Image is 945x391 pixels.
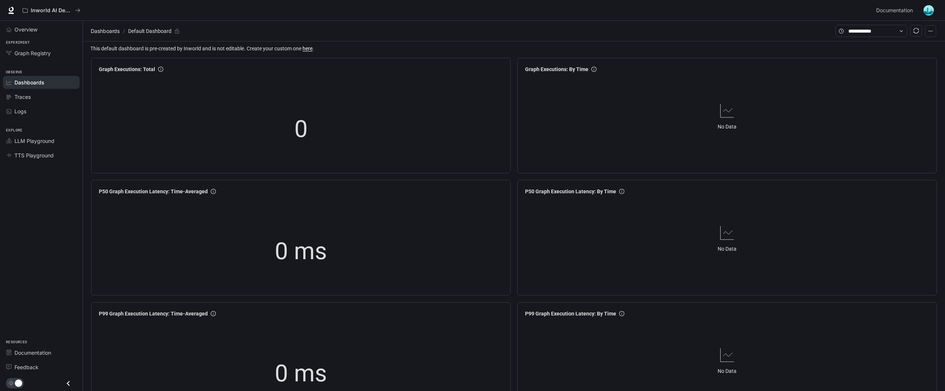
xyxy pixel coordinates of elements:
a: Traces [3,90,80,103]
span: TTS Playground [14,151,54,159]
a: Overview [3,23,80,36]
span: P50 Graph Execution Latency: Time-Averaged [99,187,208,195]
span: 0 ms [275,233,327,270]
a: Dashboards [3,76,80,89]
a: here [303,46,313,51]
span: sync [913,28,919,34]
span: Logs [14,107,26,115]
button: All workspaces [19,3,84,18]
span: P99 Graph Execution Latency: By Time [525,310,616,318]
article: No Data [718,367,737,375]
span: Traces [14,93,31,101]
span: info-circle [158,67,163,72]
span: Dashboards [91,27,120,36]
button: User avatar [921,3,936,18]
span: Documentation [14,349,51,357]
span: This default dashboard is pre-created by Inworld and is not editable. Create your custom one . [90,44,939,53]
a: Feedback [3,361,80,374]
article: No Data [718,123,737,131]
span: info-circle [211,189,216,194]
a: TTS Playground [3,149,80,162]
a: Documentation [873,3,918,18]
span: Dark mode toggle [15,379,22,387]
a: Logs [3,105,80,118]
span: Documentation [876,6,913,15]
article: No Data [718,245,737,253]
span: info-circle [619,311,624,316]
a: Documentation [3,346,80,359]
span: Overview [14,26,37,33]
span: info-circle [591,67,597,72]
span: Dashboards [14,78,44,86]
a: LLM Playground [3,134,80,147]
span: Graph Executions: Total [99,65,155,73]
img: User avatar [924,5,934,16]
span: info-circle [619,189,624,194]
span: info-circle [211,311,216,316]
span: P50 Graph Execution Latency: By Time [525,187,616,195]
button: Close drawer [60,376,77,391]
span: Feedback [14,363,39,371]
span: LLM Playground [14,137,54,145]
span: 0 [294,111,308,148]
a: Graph Registry [3,47,80,60]
p: Inworld AI Demos [31,7,72,14]
span: P99 Graph Execution Latency: Time-Averaged [99,310,208,318]
span: Graph Registry [14,49,51,57]
span: Graph Executions: By Time [525,65,588,73]
span: / [123,27,125,35]
button: Dashboards [89,27,121,36]
article: Default Dashboard [127,24,173,38]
